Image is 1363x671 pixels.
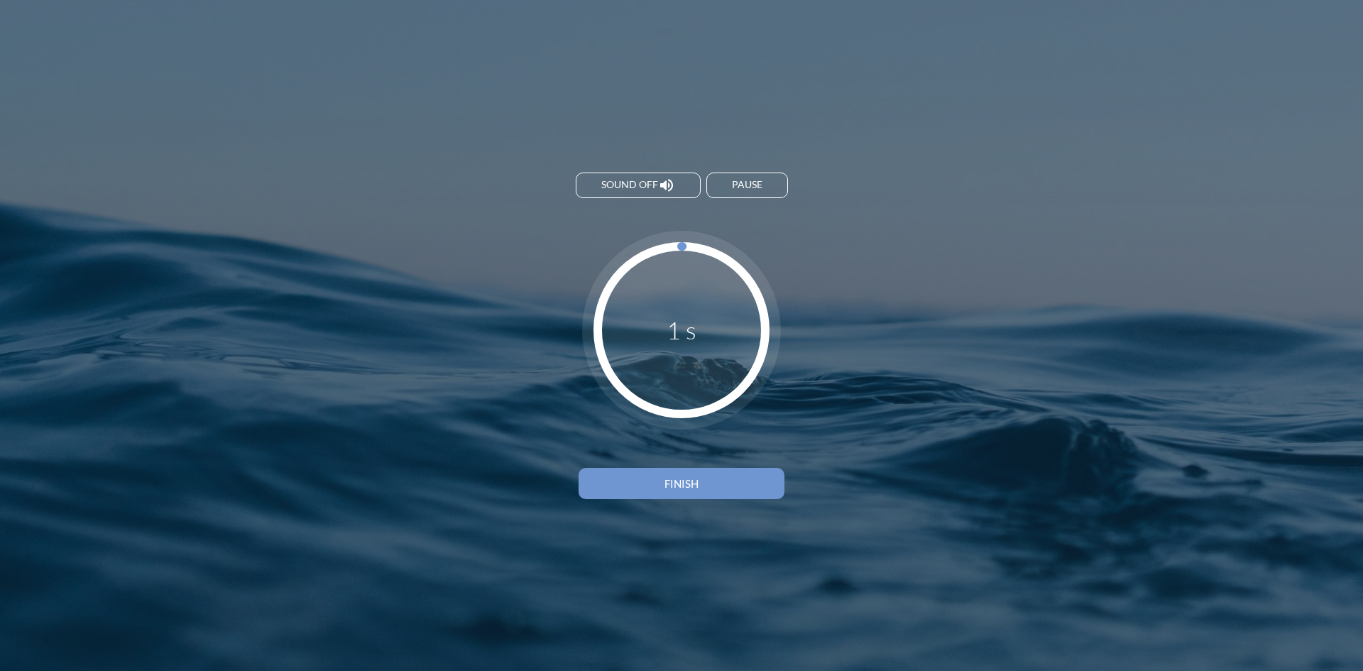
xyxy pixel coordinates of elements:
[603,477,760,490] div: Finish
[601,179,658,191] span: Sound off
[658,177,675,194] i: volume_up
[579,468,784,499] button: Finish
[576,173,701,198] button: Sound off
[706,173,788,198] button: Pause
[732,179,762,191] div: Pause
[667,315,696,344] div: 1 s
